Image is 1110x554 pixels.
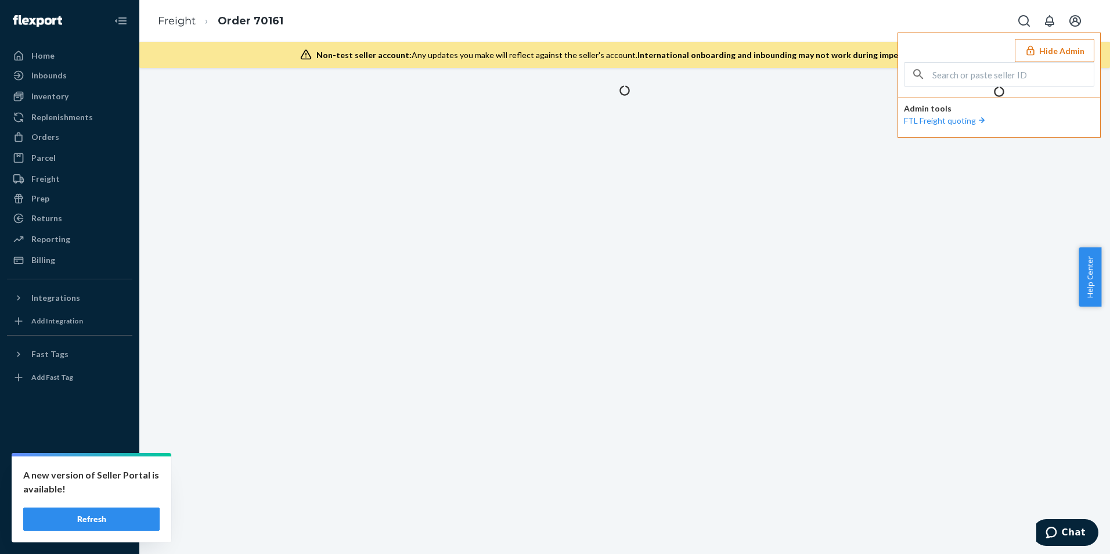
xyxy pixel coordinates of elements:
button: Help Center [1079,247,1101,307]
p: A new version of Seller Portal is available! [23,468,160,496]
div: Parcel [31,152,56,164]
iframe: Opens a widget where you can chat to one of our agents [1036,519,1098,548]
img: Flexport logo [13,15,62,27]
a: Settings [7,462,132,481]
button: Hide Admin [1015,39,1094,62]
p: Admin tools [904,103,1094,114]
button: Refresh [23,508,160,531]
a: Home [7,46,132,65]
div: Home [31,50,55,62]
button: Give Feedback [7,521,132,540]
div: Replenishments [31,111,93,123]
div: Fast Tags [31,348,69,360]
span: International onboarding and inbounding may not work during impersonation. [637,50,938,60]
div: Billing [31,254,55,266]
a: Replenishments [7,108,132,127]
a: Freight [158,15,196,27]
button: Close Navigation [109,9,132,33]
div: Any updates you make will reflect against the seller's account. [316,49,938,61]
a: Returns [7,209,132,228]
input: Search or paste seller ID [932,63,1094,86]
div: Inventory [31,91,69,102]
a: FTL Freight quoting [904,116,988,125]
div: Add Integration [31,316,83,326]
div: Inbounds [31,70,67,81]
div: Freight [31,173,60,185]
button: Talk to Support [7,482,132,501]
a: Help Center [7,502,132,520]
a: Inbounds [7,66,132,85]
a: Orders [7,128,132,146]
div: Orders [31,131,59,143]
a: Prep [7,189,132,208]
a: Reporting [7,230,132,249]
a: Order 70161 [218,15,283,27]
div: Prep [31,193,49,204]
a: Add Fast Tag [7,368,132,387]
button: Integrations [7,289,132,307]
a: Freight [7,170,132,188]
button: Open account menu [1064,9,1087,33]
div: Integrations [31,292,80,304]
span: Non-test seller account: [316,50,412,60]
a: Inventory [7,87,132,106]
button: Open Search Box [1012,9,1036,33]
a: Parcel [7,149,132,167]
a: Add Integration [7,312,132,330]
a: Billing [7,251,132,269]
div: Returns [31,213,62,224]
div: Add Fast Tag [31,372,73,382]
div: Reporting [31,233,70,245]
ol: breadcrumbs [149,4,293,38]
button: Fast Tags [7,345,132,364]
button: Open notifications [1038,9,1061,33]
